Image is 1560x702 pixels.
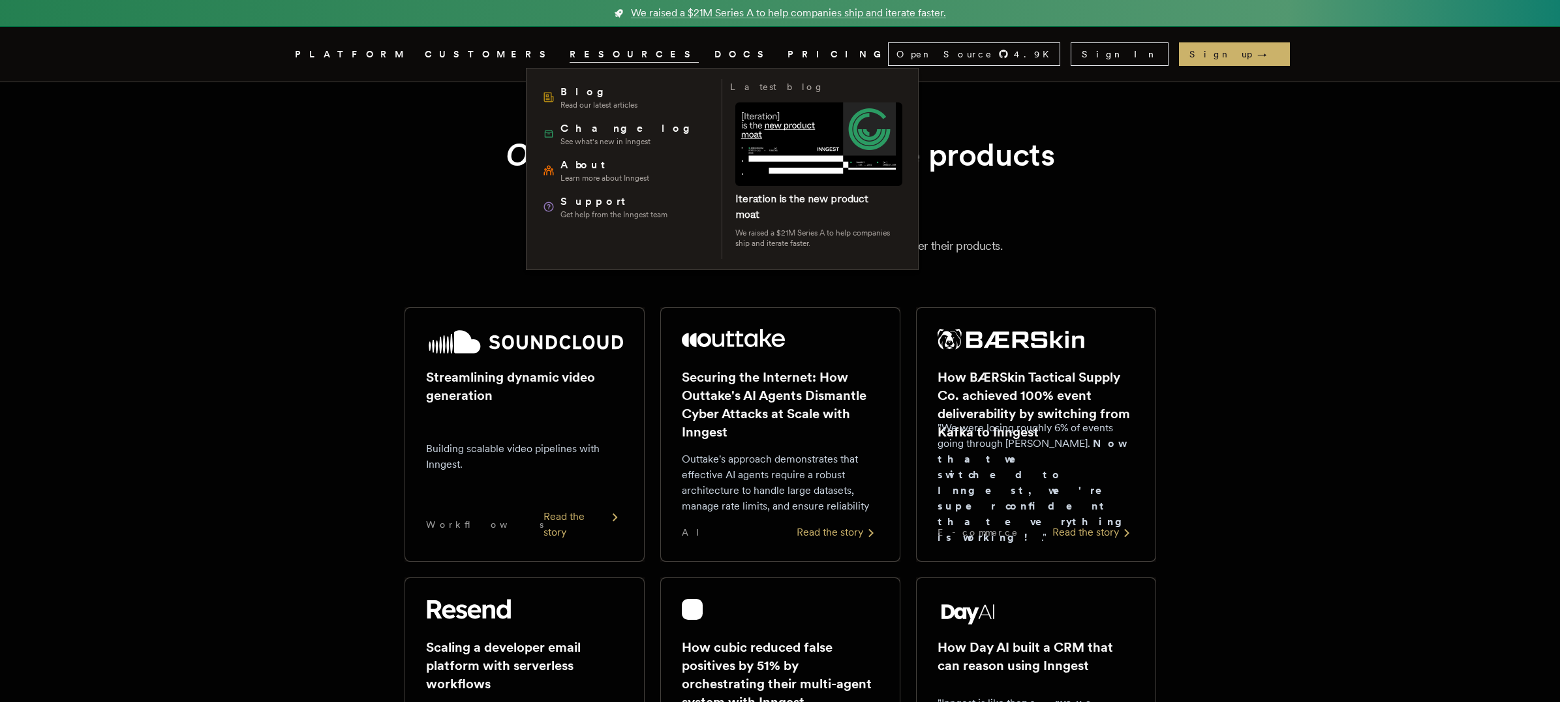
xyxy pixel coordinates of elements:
[560,136,699,147] span: See what's new in Inngest
[570,46,699,63] button: RESOURCES
[938,368,1135,441] h2: How BÆRSkin Tactical Supply Co. achieved 100% event deliverability by switching from Kafka to Inn...
[916,307,1156,562] a: BÆRSkin Tactical Supply Co. logoHow BÆRSkin Tactical Supply Co. achieved 100% event deliverabilit...
[537,79,714,115] a: BlogRead our latest articles
[295,46,409,63] button: PLATFORM
[1014,48,1057,61] span: 4.9 K
[436,134,1125,216] h1: customers deliver reliable products for customers
[938,420,1135,545] p: "We were losing roughly 6% of events going through [PERSON_NAME]. ."
[311,237,1250,255] p: From startups to public companies, our customers chose Inngest to power their products.
[714,46,772,63] a: DOCS
[506,136,558,174] em: Our
[938,638,1135,675] h2: How Day AI built a CRM that can reason using Inngest
[425,46,554,63] a: CUSTOMERS
[537,189,714,225] a: SupportGet help from the Inngest team
[560,209,667,220] span: Get help from the Inngest team
[405,307,645,562] a: SoundCloud logoStreamlining dynamic video generationBuilding scalable video pipelines with Innges...
[938,526,1018,539] span: E-commerce
[1071,42,1169,66] a: Sign In
[560,173,649,183] span: Learn more about Inngest
[426,638,623,693] h2: Scaling a developer email platform with serverless workflows
[560,121,699,136] span: Changelog
[797,525,879,540] div: Read the story
[682,368,879,441] h2: Securing the Internet: How Outtake's AI Agents Dismantle Cyber Attacks at Scale with Inngest
[426,441,623,472] p: Building scalable video pipelines with Inngest.
[426,599,511,620] img: Resend
[682,329,786,347] img: Outtake
[735,192,868,221] a: Iteration is the new product moat
[1179,42,1290,66] a: Sign up
[682,451,879,514] p: Outtake's approach demonstrates that effective AI agents require a robust architecture to handle ...
[543,509,623,540] div: Read the story
[938,329,1085,350] img: BÆRSkin Tactical Supply Co.
[1257,48,1279,61] span: →
[537,115,714,152] a: ChangelogSee what's new in Inngest
[1052,525,1135,540] div: Read the story
[682,599,703,620] img: cubic
[788,46,888,63] a: PRICING
[682,526,711,539] span: AI
[938,599,999,625] img: Day AI
[537,152,714,189] a: AboutLearn more about Inngest
[938,437,1132,543] strong: Now that we switched to Inngest, we're super confident that everything is working!
[258,27,1302,82] nav: Global
[560,100,637,110] span: Read our latest articles
[560,194,667,209] span: Support
[426,368,623,404] h2: Streamlining dynamic video generation
[730,79,824,95] h3: Latest blog
[560,157,649,173] span: About
[426,518,543,531] span: Workflows
[560,84,637,100] span: Blog
[660,307,900,562] a: Outtake logoSecuring the Internet: How Outtake's AI Agents Dismantle Cyber Attacks at Scale with ...
[631,5,946,21] span: We raised a $21M Series A to help companies ship and iterate faster.
[896,48,993,61] span: Open Source
[426,329,623,355] img: SoundCloud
